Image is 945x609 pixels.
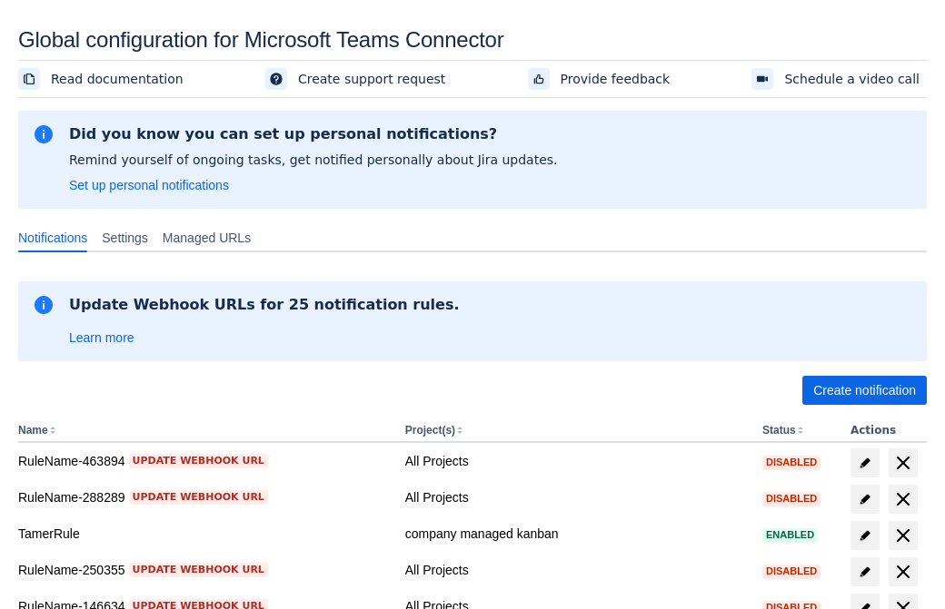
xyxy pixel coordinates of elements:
div: RuleName-463894 [18,452,391,470]
a: Create support request [265,68,453,90]
a: Learn more [69,329,134,347]
span: Disabled [762,494,821,504]
button: Project(s) [405,424,455,437]
div: company managed kanban [405,525,748,543]
div: All Projects [405,488,748,506]
button: Status [762,424,796,437]
h2: Update Webhook URLs for 25 notification rules. [69,296,460,314]
div: RuleName-250355 [18,561,391,579]
span: support [269,72,283,86]
h2: Did you know you can set up personal notifications? [69,125,558,143]
button: Create notification [802,376,927,405]
span: information [33,123,55,145]
span: Notifications [18,229,87,247]
span: Update webhook URL [133,563,264,577]
span: edit [858,565,872,579]
span: Create support request [298,70,445,88]
span: delete [892,525,914,546]
span: feedback [532,72,546,86]
span: Update webhook URL [133,490,264,505]
span: Create notification [813,376,916,405]
div: All Projects [405,561,748,579]
div: All Projects [405,452,748,470]
span: Update webhook URL [133,454,264,468]
span: delete [892,488,914,510]
button: Name [18,424,48,437]
a: Read documentation [18,68,191,90]
span: information [33,294,55,316]
span: Settings [102,229,148,247]
span: edit [858,528,872,543]
span: delete [892,561,914,583]
a: Set up personal notifications [69,176,229,194]
div: TamerRule [18,525,391,543]
span: videoCall [755,72,770,86]
span: Provide feedback [561,70,671,88]
div: Global configuration for Microsoft Teams Connector [18,27,927,53]
span: Read documentation [51,70,184,88]
span: edit [858,456,872,470]
span: Enabled [762,530,818,540]
span: delete [892,452,914,474]
a: Schedule a video call [751,68,927,90]
a: Provide feedback [528,68,678,90]
span: Disabled [762,566,821,576]
span: documentation [22,72,36,86]
span: Managed URLs [163,229,251,247]
p: Remind yourself of ongoing tasks, get notified personally about Jira updates. [69,151,558,169]
span: Disabled [762,457,821,467]
span: edit [858,492,872,506]
div: RuleName-288289 [18,488,391,506]
span: Schedule a video call [784,70,920,88]
th: Actions [843,419,927,443]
